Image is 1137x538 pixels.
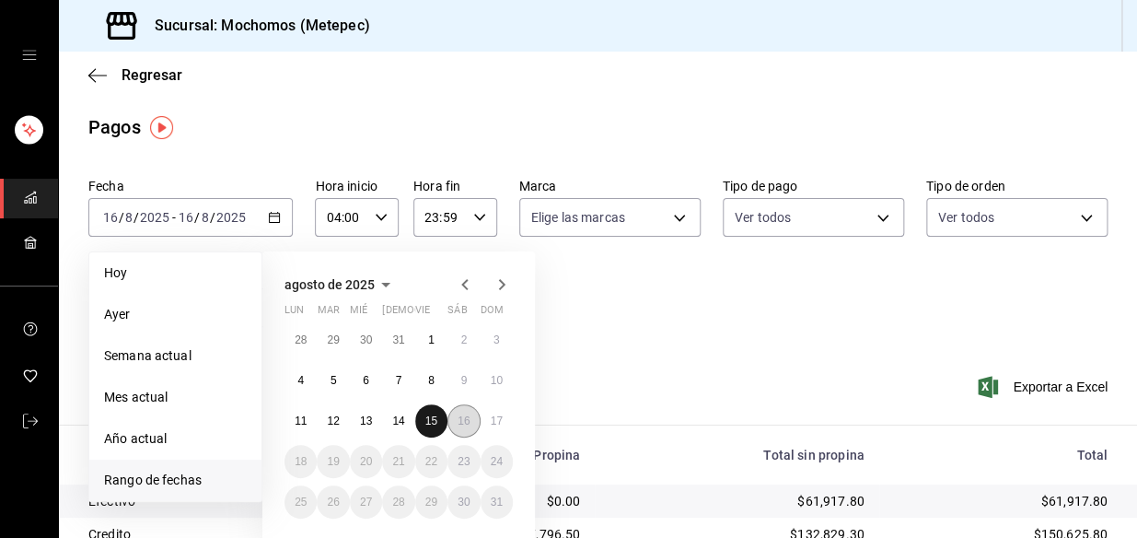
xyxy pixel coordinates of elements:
abbr: 11 de agosto de 2025 [295,415,307,427]
button: 10 de agosto de 2025 [481,364,513,397]
abbr: 31 de julio de 2025 [392,333,404,346]
button: 23 de agosto de 2025 [447,445,480,478]
abbr: jueves [382,304,491,323]
abbr: 19 de agosto de 2025 [327,455,339,468]
button: 27 de agosto de 2025 [350,485,382,519]
abbr: 4 de agosto de 2025 [297,374,304,387]
abbr: 16 de agosto de 2025 [458,415,470,427]
abbr: martes [317,304,339,323]
label: Fecha [88,180,293,193]
abbr: 23 de agosto de 2025 [458,455,470,468]
button: 14 de agosto de 2025 [382,404,414,438]
abbr: 29 de julio de 2025 [327,333,339,346]
button: agosto de 2025 [284,274,397,296]
abbr: 10 de agosto de 2025 [491,374,503,387]
label: Hora fin [413,180,497,193]
button: 30 de julio de 2025 [350,323,382,357]
button: 28 de agosto de 2025 [382,485,414,519]
button: 15 de agosto de 2025 [415,404,447,438]
span: Elige las marcas [531,208,625,227]
abbr: 31 de agosto de 2025 [491,496,503,509]
button: open drawer [22,48,37,63]
abbr: 6 de agosto de 2025 [363,374,369,387]
div: $61,917.80 [894,492,1108,510]
abbr: 18 de agosto de 2025 [295,455,307,468]
abbr: 14 de agosto de 2025 [392,415,404,427]
input: -- [124,210,133,225]
abbr: domingo [481,304,504,323]
button: 19 de agosto de 2025 [317,445,349,478]
button: 8 de agosto de 2025 [415,364,447,397]
abbr: 15 de agosto de 2025 [425,415,437,427]
abbr: 17 de agosto de 2025 [491,415,503,427]
div: $61,917.80 [609,492,864,510]
button: 30 de agosto de 2025 [447,485,480,519]
button: 25 de agosto de 2025 [284,485,317,519]
button: 17 de agosto de 2025 [481,404,513,438]
label: Tipo de pago [723,180,904,193]
span: / [119,210,124,225]
span: Ver todos [938,208,994,227]
abbr: 12 de agosto de 2025 [327,415,339,427]
button: Exportar a Excel [981,376,1108,398]
abbr: 20 de agosto de 2025 [360,455,372,468]
input: -- [102,210,119,225]
h3: Sucursal: Mochomos (Metepec) [140,15,370,37]
abbr: 8 de agosto de 2025 [428,374,435,387]
button: 22 de agosto de 2025 [415,445,447,478]
button: 11 de agosto de 2025 [284,404,317,438]
div: Total sin propina [609,448,864,462]
button: 4 de agosto de 2025 [284,364,317,397]
span: Año actual [104,429,247,449]
abbr: lunes [284,304,304,323]
abbr: miércoles [350,304,367,323]
abbr: 27 de agosto de 2025 [360,496,372,509]
span: Ayer [104,305,247,324]
abbr: 30 de agosto de 2025 [458,496,470,509]
button: 18 de agosto de 2025 [284,445,317,478]
label: Hora inicio [315,180,399,193]
abbr: 24 de agosto de 2025 [491,455,503,468]
button: 12 de agosto de 2025 [317,404,349,438]
span: Mes actual [104,388,247,407]
button: 20 de agosto de 2025 [350,445,382,478]
label: Marca [519,180,701,193]
abbr: viernes [415,304,430,323]
abbr: 28 de agosto de 2025 [392,496,404,509]
button: 16 de agosto de 2025 [447,404,480,438]
abbr: sábado [447,304,467,323]
button: 31 de julio de 2025 [382,323,414,357]
abbr: 3 de agosto de 2025 [493,333,500,346]
button: 1 de agosto de 2025 [415,323,447,357]
input: ---- [215,210,247,225]
abbr: 13 de agosto de 2025 [360,415,372,427]
span: / [194,210,200,225]
span: / [210,210,215,225]
abbr: 25 de agosto de 2025 [295,496,307,509]
button: 26 de agosto de 2025 [317,485,349,519]
div: Total [894,448,1108,462]
abbr: 29 de agosto de 2025 [425,496,437,509]
span: Hoy [104,263,247,283]
button: 29 de julio de 2025 [317,323,349,357]
button: Regresar [88,66,182,84]
button: 21 de agosto de 2025 [382,445,414,478]
button: 28 de julio de 2025 [284,323,317,357]
abbr: 2 de agosto de 2025 [460,333,467,346]
abbr: 5 de agosto de 2025 [331,374,337,387]
div: Pagos [88,113,141,141]
input: -- [201,210,210,225]
abbr: 22 de agosto de 2025 [425,455,437,468]
img: Tooltip marker [150,116,173,139]
abbr: 1 de agosto de 2025 [428,333,435,346]
label: Tipo de orden [926,180,1108,193]
input: -- [178,210,194,225]
span: Regresar [122,66,182,84]
abbr: 28 de julio de 2025 [295,333,307,346]
abbr: 26 de agosto de 2025 [327,496,339,509]
span: Semana actual [104,346,247,366]
button: 31 de agosto de 2025 [481,485,513,519]
abbr: 7 de agosto de 2025 [396,374,402,387]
